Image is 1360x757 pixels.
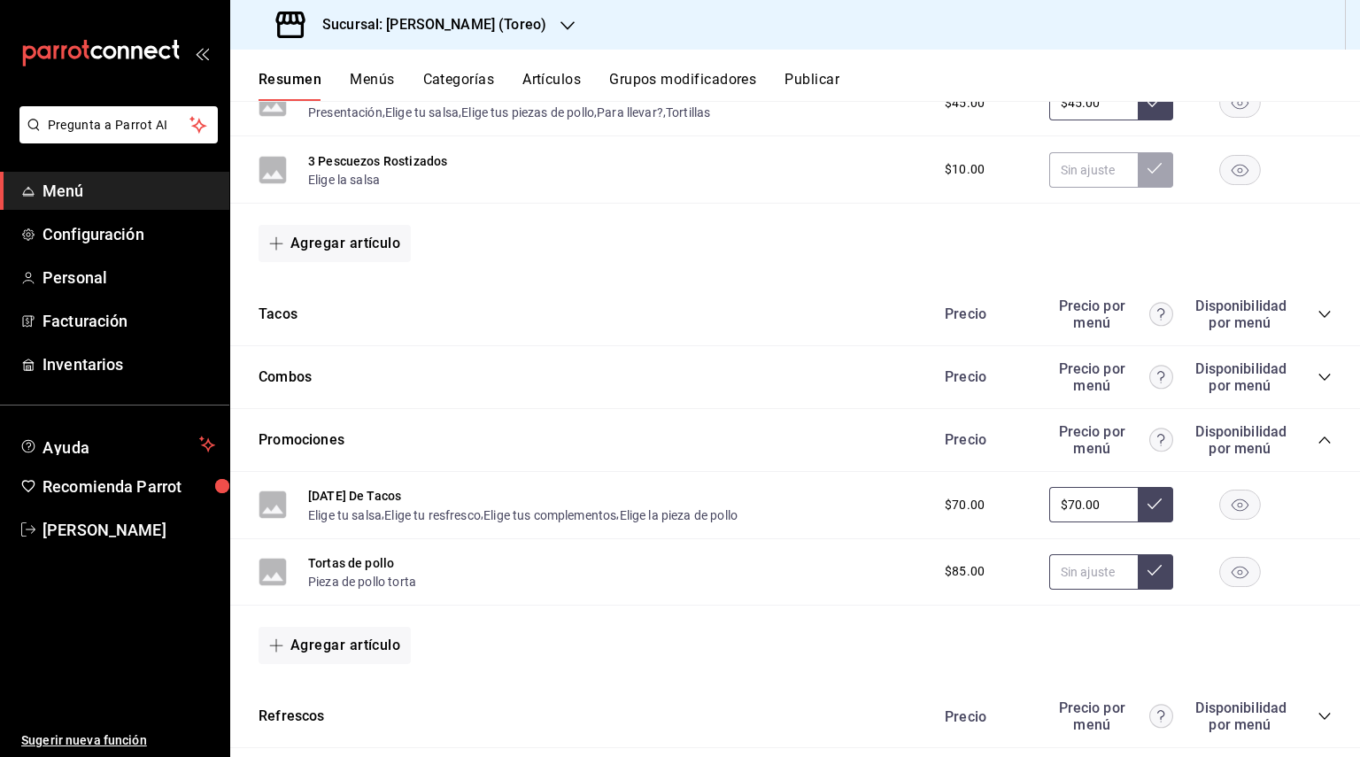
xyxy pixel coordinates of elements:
[927,305,1040,322] div: Precio
[42,179,215,203] span: Menú
[259,71,1360,101] div: navigation tabs
[308,505,738,523] div: , , ,
[927,708,1040,725] div: Precio
[308,104,382,121] button: Presentación
[945,562,985,581] span: $85.00
[945,160,985,179] span: $10.00
[350,71,394,101] button: Menús
[308,554,394,572] button: Tortas de pollo
[1049,360,1173,394] div: Precio por menú
[195,46,209,60] button: open_drawer_menu
[385,104,459,121] button: Elige tu salsa
[308,487,401,505] button: [DATE] De Tacos
[42,434,192,455] span: Ayuda
[42,222,215,246] span: Configuración
[21,731,215,750] span: Sugerir nueva función
[42,352,215,376] span: Inventarios
[259,367,312,388] button: Combos
[308,152,447,170] button: 3 Pescuezos Rostizados
[1195,297,1284,331] div: Disponibilidad por menú
[1317,433,1332,447] button: collapse-category-row
[609,71,756,101] button: Grupos modificadores
[927,431,1040,448] div: Precio
[945,94,985,112] span: $45.00
[259,305,297,325] button: Tacos
[19,106,218,143] button: Pregunta a Parrot AI
[259,430,344,451] button: Promociones
[945,496,985,514] span: $70.00
[423,71,495,101] button: Categorías
[1317,307,1332,321] button: collapse-category-row
[308,171,380,189] button: Elige la salsa
[1049,699,1173,733] div: Precio por menú
[1195,423,1284,457] div: Disponibilidad por menú
[1049,554,1138,590] input: Sin ajuste
[784,71,839,101] button: Publicar
[620,506,738,524] button: Elige la pieza de pollo
[259,71,321,101] button: Resumen
[597,104,663,121] button: Para llevar?
[522,71,581,101] button: Artículos
[42,309,215,333] span: Facturación
[1195,360,1284,394] div: Disponibilidad por menú
[42,475,215,498] span: Recomienda Parrot
[12,128,218,147] a: Pregunta a Parrot AI
[308,103,710,121] div: , , , ,
[483,506,616,524] button: Elige tus complementos
[1049,85,1138,120] input: Sin ajuste
[42,518,215,542] span: [PERSON_NAME]
[927,368,1040,385] div: Precio
[308,573,416,591] button: Pieza de pollo torta
[259,707,325,727] button: Refrescos
[461,104,594,121] button: Elige tus piezas de pollo
[1049,152,1138,188] input: Sin ajuste
[384,506,481,524] button: Elige tu resfresco
[1317,370,1332,384] button: collapse-category-row
[308,506,382,524] button: Elige tu salsa
[666,104,710,121] button: Tortillas
[1195,699,1284,733] div: Disponibilidad por menú
[1317,709,1332,723] button: collapse-category-row
[1049,487,1138,522] input: Sin ajuste
[259,225,411,262] button: Agregar artículo
[1049,297,1173,331] div: Precio por menú
[259,627,411,664] button: Agregar artículo
[48,116,190,135] span: Pregunta a Parrot AI
[42,266,215,290] span: Personal
[1049,423,1173,457] div: Precio por menú
[308,14,546,35] h3: Sucursal: [PERSON_NAME] (Toreo)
